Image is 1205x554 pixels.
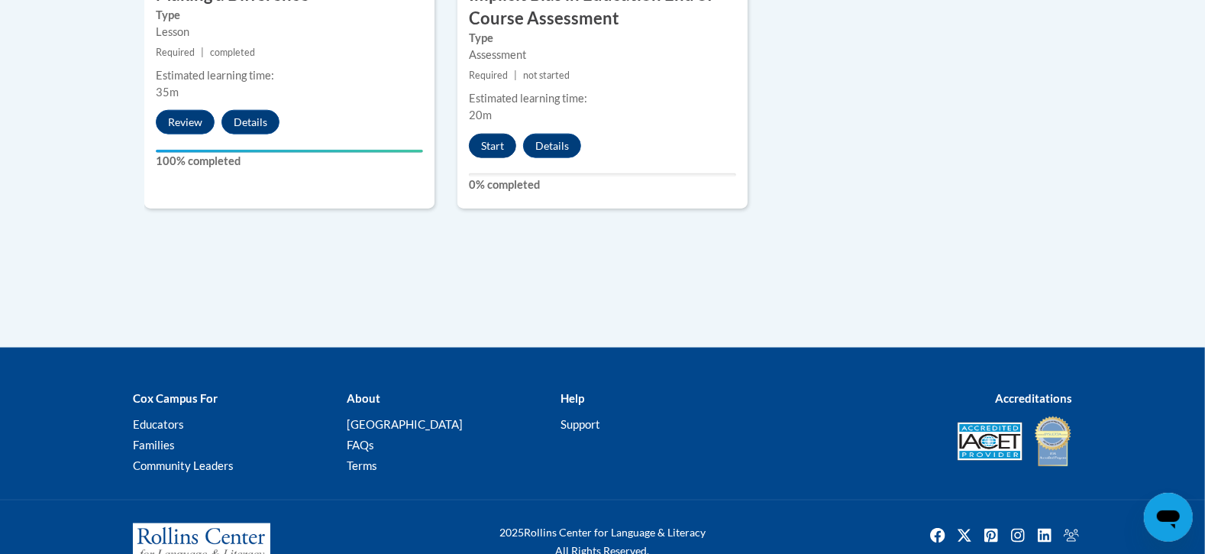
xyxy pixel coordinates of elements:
div: Assessment [469,47,736,63]
img: LinkedIn icon [1032,523,1057,548]
img: IDA® Accredited [1034,415,1072,468]
b: Accreditations [995,391,1072,405]
img: Instagram icon [1006,523,1030,548]
a: Instagram [1006,523,1030,548]
span: Required [156,47,195,58]
label: Type [156,7,423,24]
iframe: Button to launch messaging window [1144,493,1193,542]
label: 0% completed [469,177,736,193]
a: Educators [133,417,184,431]
span: not started [523,70,570,81]
a: Pinterest [979,523,1003,548]
span: | [201,47,204,58]
img: Accredited IACET® Provider [958,423,1022,461]
a: FAQs [347,438,374,452]
img: Facebook icon [926,523,950,548]
label: 100% completed [156,153,423,170]
a: Families [133,438,175,452]
b: Help [561,391,584,405]
b: Cox Campus For [133,391,218,405]
span: 35m [156,86,179,99]
a: Facebook Group [1059,523,1084,548]
a: Community Leaders [133,458,234,472]
label: Type [469,30,736,47]
a: [GEOGRAPHIC_DATA] [347,417,463,431]
a: Linkedin [1032,523,1057,548]
a: Terms [347,458,377,472]
span: completed [210,47,255,58]
button: Start [469,134,516,158]
a: Twitter [952,523,977,548]
div: Estimated learning time: [469,90,736,107]
div: Your progress [156,150,423,153]
span: 20m [469,109,492,121]
button: Details [523,134,581,158]
img: Facebook group icon [1059,523,1084,548]
div: Estimated learning time: [156,67,423,84]
div: Lesson [156,24,423,40]
img: Twitter icon [952,523,977,548]
span: | [514,70,517,81]
span: Required [469,70,508,81]
a: Facebook [926,523,950,548]
button: Review [156,110,215,134]
span: 2025 [499,526,524,539]
a: Support [561,417,600,431]
button: Details [221,110,279,134]
b: About [347,391,380,405]
img: Pinterest icon [979,523,1003,548]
